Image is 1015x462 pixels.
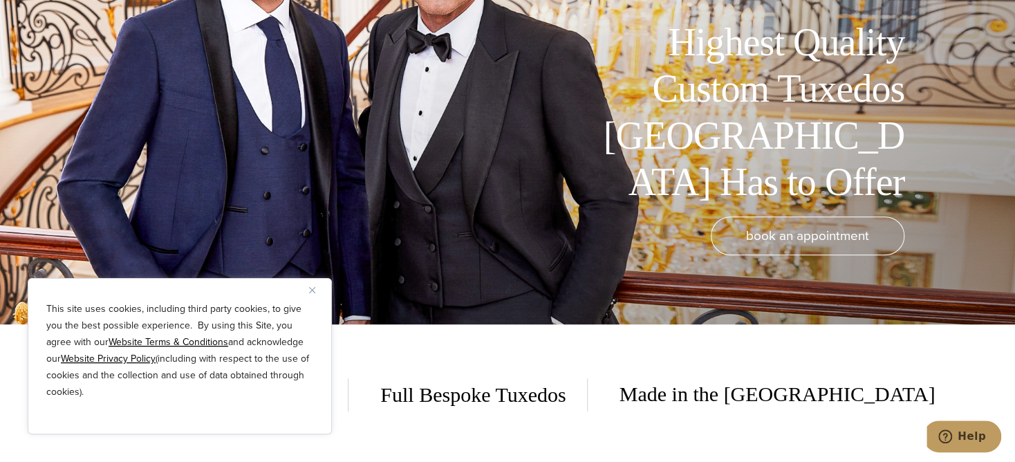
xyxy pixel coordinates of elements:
a: Website Terms & Conditions [109,335,228,349]
p: This site uses cookies, including third party cookies, to give you the best possible experience. ... [46,301,313,400]
span: Made in the [GEOGRAPHIC_DATA] [599,378,935,412]
span: book an appointment [746,225,869,246]
iframe: Opens a widget where you can chat to one of our agents [926,421,1001,455]
a: Website Privacy Policy [61,351,156,366]
img: Close [309,287,315,293]
span: Full Bespoke Tuxedos [360,378,587,412]
a: book an appointment [711,216,904,255]
button: Close [309,281,326,298]
h1: Highest Quality Custom Tuxedos [GEOGRAPHIC_DATA] Has to Offer [593,19,904,205]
